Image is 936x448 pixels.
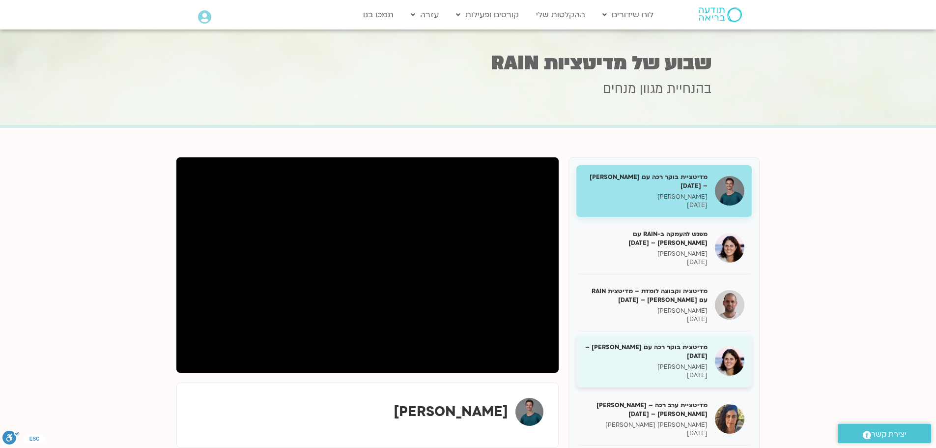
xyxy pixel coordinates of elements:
[394,402,508,421] strong: [PERSON_NAME]
[699,7,742,22] img: תודעה בריאה
[584,193,708,201] p: [PERSON_NAME]
[584,401,708,418] h5: מדיטציית ערב רכה – [PERSON_NAME] [PERSON_NAME] – [DATE]
[715,176,744,206] img: מדיטציית בוקר רכה עם אורי דאובר – 25/03/25
[715,346,744,376] img: מדיטצית בוקר רכה עם מיכל – 26/03/25
[406,5,444,24] a: עזרה
[715,290,744,320] img: מדיטציה וקבוצה לומדת – מדיטצית RAIN עם דקל קנטי – 26/03/25
[515,398,543,426] img: אורי דאובר
[667,80,711,98] span: בהנחיית
[584,250,708,258] p: [PERSON_NAME]
[597,5,658,24] a: לוח שידורים
[715,404,744,434] img: מדיטציית ערב רכה – סיון גל גוטמן – 26/03/25
[584,258,708,267] p: [DATE]
[715,233,744,263] img: מפגש להעמקה ב-RAIN עם מיכל – 25/03/25
[584,201,708,209] p: [DATE]
[584,173,708,190] h5: מדיטציית בוקר רכה עם [PERSON_NAME] – [DATE]
[871,428,907,441] span: יצירת קשר
[584,315,708,324] p: [DATE]
[358,5,398,24] a: תמכו בנו
[584,343,708,360] h5: מדיטצית בוקר רכה עם [PERSON_NAME] – [DATE]
[584,230,708,247] h5: מפגש להעמקה ב-RAIN עם [PERSON_NAME] – [DATE]
[584,363,708,371] p: [PERSON_NAME]
[451,5,524,24] a: קורסים ופעילות
[584,307,708,315] p: [PERSON_NAME]
[531,5,590,24] a: ההקלטות שלי
[838,424,931,443] a: יצירת קשר
[584,371,708,380] p: [DATE]
[584,421,708,429] p: [PERSON_NAME] [PERSON_NAME]
[584,287,708,304] h5: מדיטציה וקבוצה לומדת – מדיטצית RAIN עם [PERSON_NAME] – [DATE]
[584,429,708,438] p: [DATE]
[225,54,711,73] h1: שבוע של מדיטציות RAIN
